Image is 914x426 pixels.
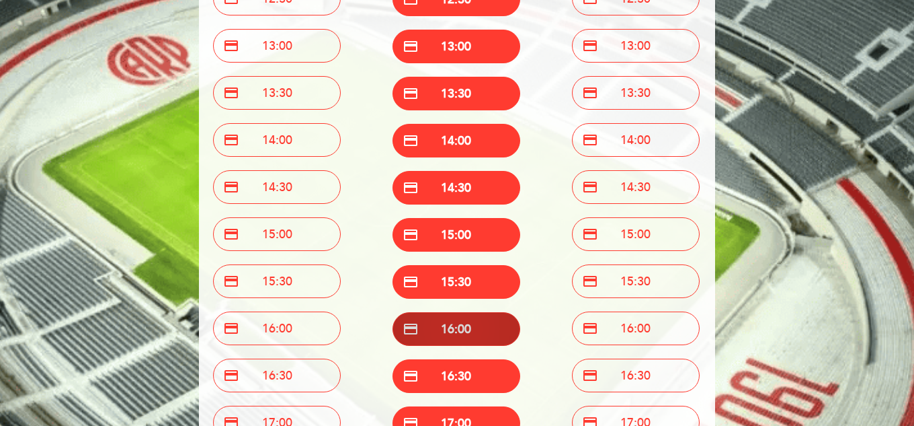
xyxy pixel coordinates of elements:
span: credit_card [582,367,598,384]
span: credit_card [403,85,419,102]
button: credit_card 14:00 [392,124,520,157]
span: credit_card [223,179,239,195]
span: credit_card [582,320,598,336]
button: credit_card 16:00 [392,312,520,346]
span: credit_card [582,38,598,54]
span: credit_card [582,273,598,289]
button: credit_card 13:00 [392,30,520,63]
button: credit_card 14:30 [572,170,700,204]
button: credit_card 15:00 [572,217,700,251]
button: credit_card 14:00 [572,123,700,157]
span: credit_card [403,321,419,337]
button: credit_card 13:30 [572,76,700,110]
button: credit_card 16:30 [392,359,520,393]
button: credit_card 13:00 [572,29,700,63]
span: credit_card [582,132,598,148]
span: credit_card [223,226,239,242]
span: credit_card [582,179,598,195]
span: credit_card [223,85,239,101]
span: credit_card [223,273,239,289]
span: credit_card [582,226,598,242]
button: credit_card 15:30 [572,264,700,298]
span: credit_card [223,320,239,336]
button: credit_card 16:30 [213,359,341,392]
button: credit_card 13:30 [213,76,341,110]
span: credit_card [582,85,598,101]
button: credit_card 15:30 [392,265,520,299]
button: credit_card 16:00 [572,312,700,345]
span: credit_card [403,133,419,149]
button: credit_card 14:30 [392,171,520,205]
button: credit_card 15:00 [392,218,520,252]
button: credit_card 13:30 [392,77,520,110]
span: credit_card [403,227,419,243]
span: credit_card [403,274,419,290]
span: credit_card [223,38,239,54]
span: credit_card [403,38,419,55]
span: credit_card [223,132,239,148]
button: credit_card 15:00 [213,217,341,251]
button: credit_card 16:30 [572,359,700,392]
span: credit_card [403,180,419,196]
button: credit_card 14:00 [213,123,341,157]
button: credit_card 13:00 [213,29,341,63]
button: credit_card 14:30 [213,170,341,204]
button: credit_card 16:00 [213,312,341,345]
span: credit_card [223,367,239,384]
button: credit_card 15:30 [213,264,341,298]
span: credit_card [403,368,419,384]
